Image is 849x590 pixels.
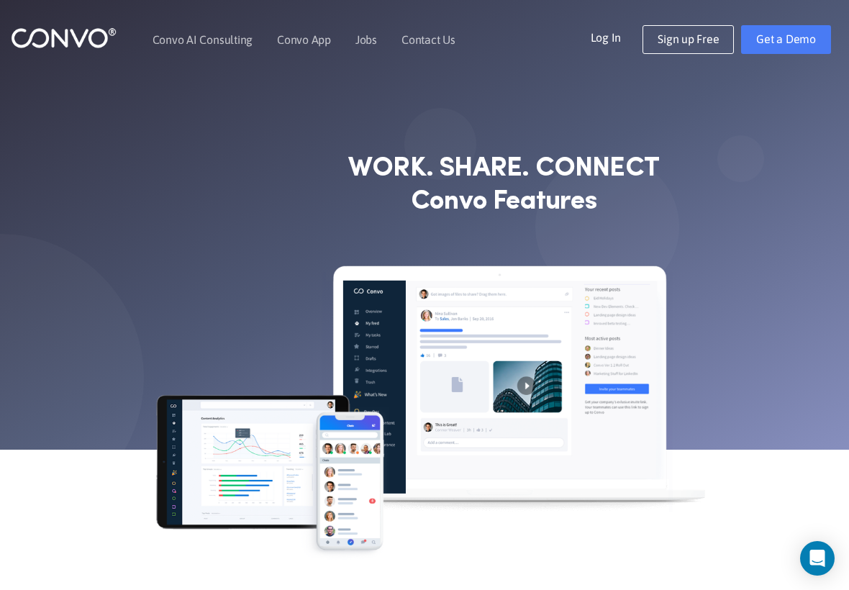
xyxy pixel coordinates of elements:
[153,34,253,45] a: Convo AI Consulting
[11,27,117,49] img: logo_1.png
[643,25,734,54] a: Sign up Free
[591,25,643,48] a: Log In
[277,34,331,45] a: Convo App
[348,153,659,218] strong: WORK. SHARE. CONNECT Convo Features
[800,541,835,576] div: Open Intercom Messenger
[401,34,455,45] a: Contact Us
[355,34,377,45] a: Jobs
[741,25,831,54] a: Get a Demo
